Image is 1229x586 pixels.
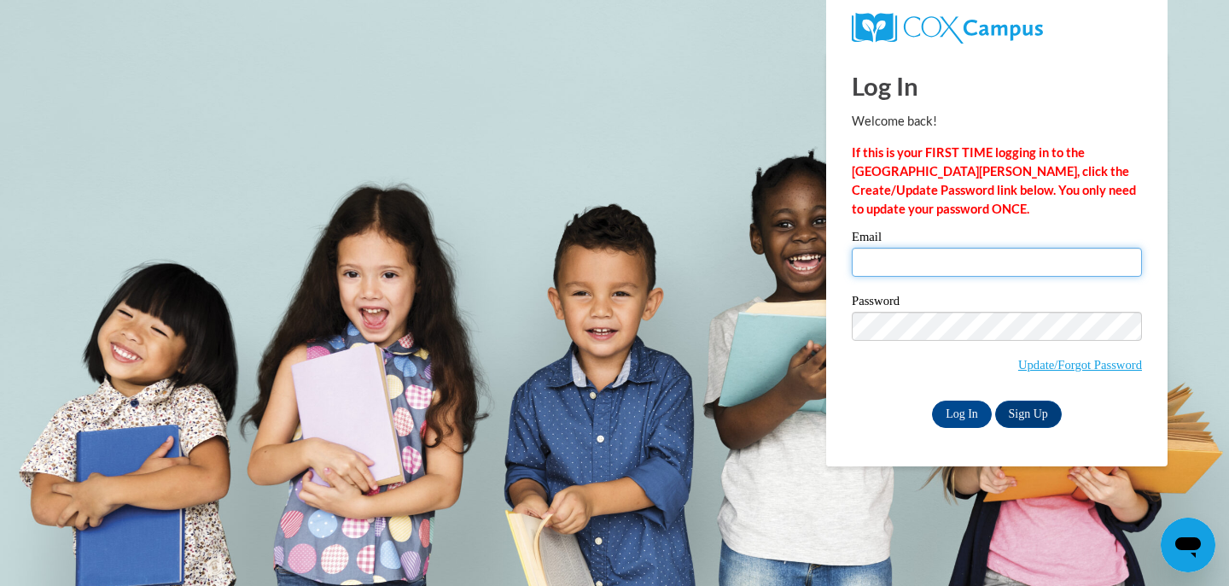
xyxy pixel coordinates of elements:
[1161,518,1215,572] iframe: Button to launch messaging window
[852,68,1142,103] h1: Log In
[852,295,1142,312] label: Password
[852,13,1142,44] a: COX Campus
[852,112,1142,131] p: Welcome back!
[852,231,1142,248] label: Email
[932,401,992,428] input: Log In
[852,13,1043,44] img: COX Campus
[852,145,1136,216] strong: If this is your FIRST TIME logging in to the [GEOGRAPHIC_DATA][PERSON_NAME], click the Create/Upd...
[995,401,1062,428] a: Sign Up
[1018,358,1142,372] a: Update/Forgot Password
